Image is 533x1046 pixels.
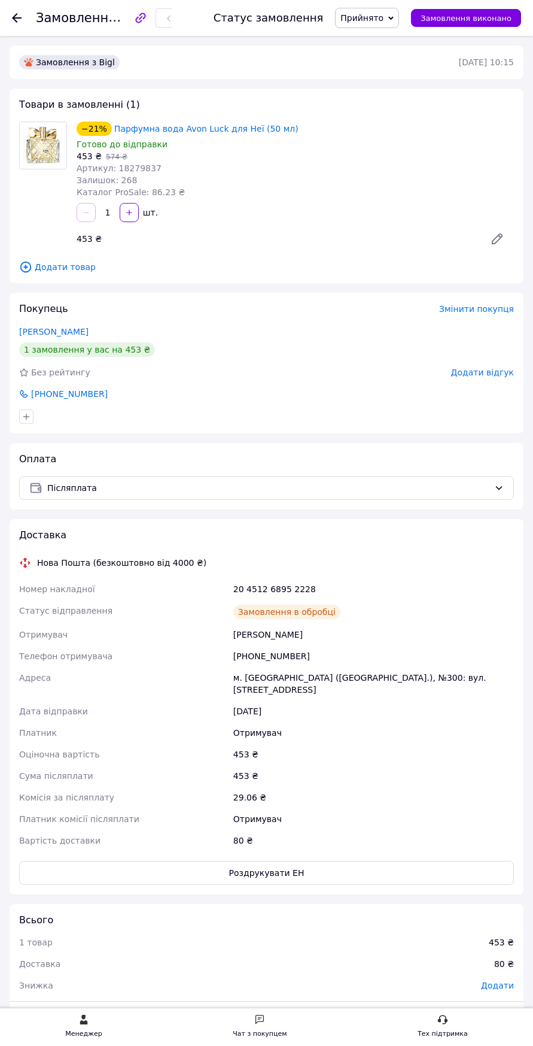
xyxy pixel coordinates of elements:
[77,122,112,136] div: −21%
[77,140,167,149] span: Готово до відправки
[231,744,516,765] div: 453 ₴
[47,481,489,495] span: Післяплата
[231,701,516,722] div: [DATE]
[19,793,114,802] span: Комісія за післяплату
[231,787,516,808] div: 29.06 ₴
[418,1028,468,1040] div: Тех підтримка
[18,388,109,400] a: [PHONE_NUMBER]
[481,981,514,990] span: Додати
[19,707,88,716] span: Дата відправки
[340,13,383,23] span: Прийнято
[19,327,89,336] a: [PERSON_NAME]
[439,304,514,314] span: Змінити покупця
[19,99,140,110] span: Товари в замовленні (1)
[19,453,56,465] span: Оплата
[72,231,476,247] div: 453 ₴
[114,124,299,134] a: Парфумна вода Avon Luck для Неї (50 мл)
[421,14,511,23] span: Замовлення виконано
[19,342,155,357] div: 1 замовлення у вас на 453 ₴
[77,151,102,161] span: 453 ₴
[19,260,514,274] span: Додати товар
[19,771,93,781] span: Сума післяплати
[19,651,112,661] span: Телефон отримувача
[489,936,514,948] div: 453 ₴
[140,207,159,219] div: шт.
[19,606,112,616] span: Статус відправлення
[487,951,521,977] div: 80 ₴
[19,981,53,990] span: Знижка
[77,163,162,173] span: Артикул: 18279837
[19,814,139,824] span: Платник комісії післяплати
[20,122,66,169] img: Парфумна вода Avon Luck для Неї (50 мл)
[19,630,68,639] span: Отримувач
[19,836,100,845] span: Вартість доставки
[231,830,516,851] div: 80 ₴
[12,12,22,24] div: Повернутися назад
[19,959,60,969] span: Доставка
[19,861,514,885] button: Роздрукувати ЕН
[31,368,90,377] span: Без рейтингу
[233,1028,287,1040] div: Чат з покупцем
[106,153,127,161] span: 574 ₴
[231,667,516,701] div: м. [GEOGRAPHIC_DATA] ([GEOGRAPHIC_DATA].), №300: вул. [STREET_ADDRESS]
[77,187,185,197] span: Каталог ProSale: 86.23 ₴
[480,227,514,251] a: Редагувати
[459,57,514,67] time: [DATE] 10:15
[231,578,516,600] div: 20 4512 6895 2228
[214,12,324,24] div: Статус замовлення
[30,388,109,400] span: [PHONE_NUMBER]
[36,11,116,25] span: Замовлення
[233,605,340,619] div: Замовлення в обробці
[77,175,137,185] span: Залишок: 268
[19,55,120,69] div: Замовлення з Bigl
[19,673,51,683] span: Адреса
[231,645,516,667] div: [PHONE_NUMBER]
[231,722,516,744] div: Отримувач
[65,1028,102,1040] div: Менеджер
[34,557,209,569] div: Нова Пошта (безкоштовно від 4000 ₴)
[411,9,521,27] button: Замовлення виконано
[231,765,516,787] div: 453 ₴
[19,584,95,594] span: Номер накладної
[19,914,53,926] span: Всього
[19,938,53,947] span: 1 товар
[19,728,57,738] span: Платник
[19,529,66,541] span: Доставка
[231,808,516,830] div: Отримувач
[451,368,514,377] span: Додати відгук
[231,624,516,645] div: [PERSON_NAME]
[19,303,68,314] span: Покупець
[19,750,99,759] span: Оціночна вартість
